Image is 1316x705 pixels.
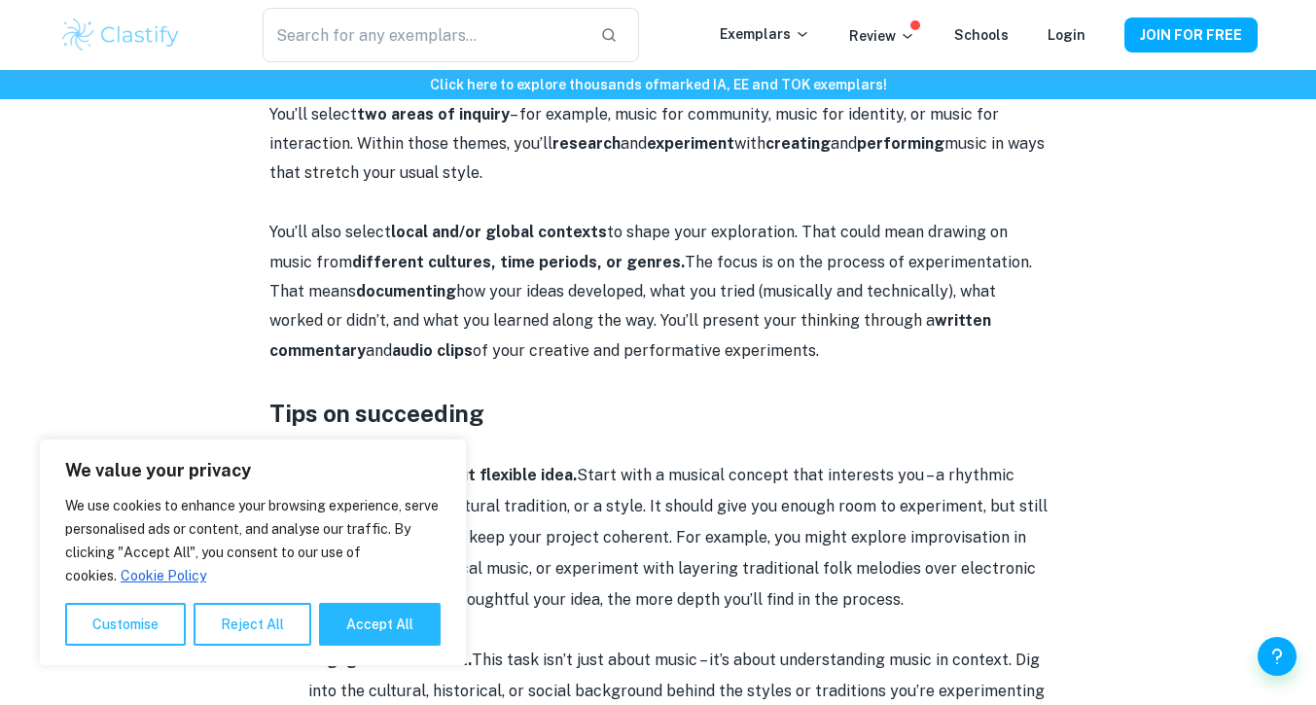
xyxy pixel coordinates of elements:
div: We value your privacy [39,439,467,666]
strong: research [552,134,621,153]
strong: creating [765,134,831,153]
button: Customise [65,603,186,646]
p: Review [849,25,915,47]
p: We value your privacy [65,459,441,482]
button: Help and Feedback [1258,637,1297,676]
input: Search for any exemplars... [263,8,584,62]
strong: performing [857,134,944,153]
button: JOIN FOR FREE [1124,18,1258,53]
p: We use cookies to enhance your browsing experience, serve personalised ads or content, and analys... [65,494,441,587]
strong: different cultures, time periods, or genres. [352,253,685,271]
button: Reject All [194,603,311,646]
strong: local and/or global contexts [391,223,607,241]
button: Accept All [319,603,441,646]
img: Clastify logo [59,16,183,54]
strong: experiment [647,134,734,153]
h6: Click here to explore thousands of marked IA, EE and TOK exemplars ! [4,74,1312,95]
strong: audio clips [392,341,473,360]
a: Schools [954,27,1009,43]
p: You’ll select – for example, music for community, music for identity, or music for interaction. W... [269,100,1048,189]
h3: Tips on succeeding [269,396,1048,431]
li: Start with a musical concept that interests you – a rhythmic pattern, a mode, a cultural traditio... [308,460,1048,616]
a: Login [1048,27,1085,43]
p: You’ll also select to shape your exploration. That could mean drawing on music from The focus is ... [269,218,1048,366]
p: Exemplars [720,23,810,45]
strong: documenting [356,282,456,300]
a: Cookie Policy [120,567,207,584]
strong: two areas of inquiry [357,105,510,123]
strong: written commentary [269,311,991,359]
